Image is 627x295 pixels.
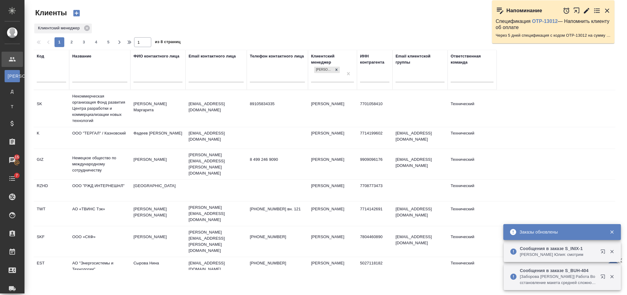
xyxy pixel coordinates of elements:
a: Д [5,85,20,98]
td: Сырова Нина [130,257,186,278]
p: [EMAIL_ADDRESS][DOMAIN_NAME] [189,130,244,142]
td: Технический [448,180,497,201]
td: Немецкое общество по международному сотрудничеству [69,152,130,176]
div: Никифорова Валерия [313,66,340,74]
button: Открыть в новой вкладке [597,245,611,260]
p: 8 499 246 9090 [250,157,305,163]
button: Закрыть [603,7,611,14]
td: TWT [34,203,69,224]
td: RZHD [34,180,69,201]
p: [Заборова [PERSON_NAME]] Работа Восстановление макета средней сложности с полным соответствием оф... [520,274,596,286]
p: Спецификация — Напомнить клиенту об оплате [496,18,611,31]
span: 2 [67,39,77,45]
div: Клиентский менеджер [34,24,92,33]
button: Открыть в новой вкладке [573,4,580,17]
button: 4 [91,37,101,47]
a: 7 [2,171,23,186]
div: Email контактного лица [189,53,236,59]
button: Создать [69,8,84,18]
button: 5 [103,37,113,47]
td: 7708773473 [357,180,392,201]
button: Закрыть [606,249,618,254]
td: [PERSON_NAME] [308,203,357,224]
button: Закрыть [606,274,618,279]
p: [EMAIL_ADDRESS][DOMAIN_NAME] [189,101,244,113]
td: ООО "ТЕРГАЛ" / Казновский [69,127,130,149]
td: [PERSON_NAME] [PERSON_NAME] [130,203,186,224]
p: Сообщения в заказе S_INIX-1 [520,245,596,252]
td: Технический [448,203,497,224]
span: 5 [103,39,113,45]
td: [EMAIL_ADDRESS][DOMAIN_NAME] [392,153,448,175]
td: Технический [448,257,497,278]
a: OTP-13012 [532,19,558,24]
p: [PERSON_NAME] Юлия: смотрим [520,252,596,258]
td: [PERSON_NAME] Маргарита [130,98,186,119]
td: Технический [448,231,497,252]
p: [EMAIL_ADDRESS][DOMAIN_NAME] [189,260,244,272]
td: [PERSON_NAME] [308,153,357,175]
button: Открыть в новой вкладке [597,271,611,285]
p: Напоминание [506,8,542,14]
p: 89105834335 [250,101,305,107]
div: Заказы обновлены [520,229,600,235]
td: 5027118182 [357,257,392,278]
span: 3 [79,39,89,45]
a: Т [5,101,20,113]
button: Закрыть [606,229,618,235]
span: Д [8,88,17,94]
p: Через 5 дней спецификация с кодом OTP-13012 на сумму 29678.19 RUB будет просрочена [496,32,611,39]
td: [EMAIL_ADDRESS][DOMAIN_NAME] [392,231,448,252]
p: [PERSON_NAME][EMAIL_ADDRESS][PERSON_NAME][DOMAIN_NAME] [189,152,244,176]
p: [PHONE_NUMBER] вн. 121 [250,206,305,212]
td: [PERSON_NAME] [308,231,357,252]
td: [PERSON_NAME] [308,180,357,201]
td: Технический [448,153,497,175]
td: SKF [34,231,69,252]
td: K [34,127,69,149]
div: ИНН контрагента [360,53,389,65]
span: 15 [11,154,23,160]
td: [PERSON_NAME] [130,153,186,175]
td: ООО "РЖД ИНТЕРНЕШНЛ" [69,180,130,201]
span: Клиенты [34,8,67,18]
td: SK [34,98,69,119]
td: Технический [448,98,497,119]
td: 7804460890 [357,231,392,252]
div: Телефон контактного лица [250,53,304,59]
td: [PERSON_NAME] [308,127,357,149]
p: [PHONE_NUMBER] [250,260,305,266]
p: [PERSON_NAME][EMAIL_ADDRESS][PERSON_NAME][DOMAIN_NAME] [189,229,244,254]
button: 3 [79,37,89,47]
td: [PERSON_NAME] [130,231,186,252]
button: Редактировать [583,7,590,14]
span: Т [8,104,17,110]
button: 2 [67,37,77,47]
td: EST [34,257,69,278]
div: Код [37,53,44,59]
td: 7701058410 [357,98,392,119]
p: [PHONE_NUMBER] [250,234,305,240]
p: Клиентский менеджер [38,25,82,31]
td: [PERSON_NAME] [308,257,357,278]
span: 7 [12,172,21,179]
a: [PERSON_NAME] [5,70,20,82]
p: Сообщения в заказе S_BUH-404 [520,267,596,274]
p: [PERSON_NAME][EMAIL_ADDRESS][DOMAIN_NAME] [189,205,244,223]
button: Перейти в todo [593,7,601,14]
div: Email клиентской группы [396,53,445,65]
td: АО «ТВИНС Тэк» [69,203,130,224]
td: 9909096176 [357,153,392,175]
td: Фадеев [PERSON_NAME] [130,127,186,149]
td: ООО «СКФ» [69,231,130,252]
td: [PERSON_NAME] [308,98,357,119]
td: Некоммерческая организация Фонд развития Центра разработки и коммерциализации новых технологий [69,90,130,127]
td: GIZ [34,153,69,175]
div: Название [72,53,91,59]
div: ФИО контактного лица [133,53,179,59]
td: 7714142691 [357,203,392,224]
td: [EMAIL_ADDRESS][DOMAIN_NAME] [392,127,448,149]
span: [PERSON_NAME] [8,73,17,79]
div: Клиентский менеджер [311,53,354,65]
a: 15 [2,153,23,168]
